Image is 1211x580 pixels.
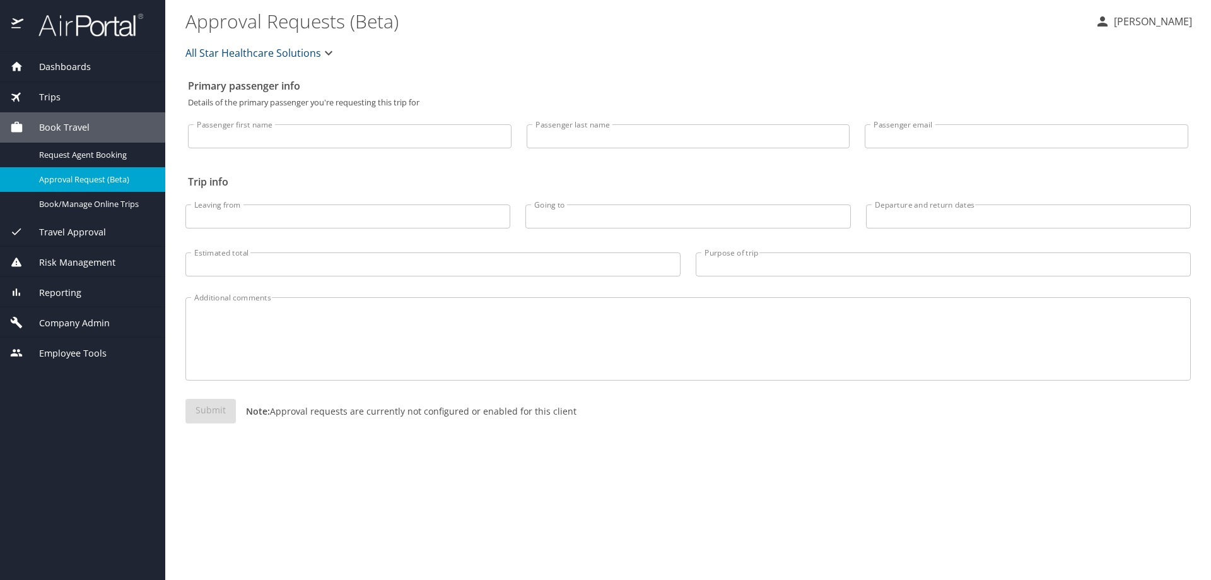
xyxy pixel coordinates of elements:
span: Reporting [23,286,81,300]
span: Risk Management [23,256,115,269]
h2: Trip info [188,172,1188,192]
span: Employee Tools [23,346,107,360]
button: [PERSON_NAME] [1090,10,1197,33]
img: airportal-logo.png [25,13,143,37]
span: Request Agent Booking [39,149,150,161]
img: icon-airportal.png [11,13,25,37]
p: [PERSON_NAME] [1110,14,1192,29]
span: Approval Request (Beta) [39,174,150,186]
span: Dashboards [23,60,91,74]
h2: Primary passenger info [188,76,1188,96]
h1: Approval Requests (Beta) [185,1,1085,40]
button: All Star Healthcare Solutions [180,40,341,66]
p: Approval requests are currently not configured or enabled for this client [236,405,576,418]
p: Details of the primary passenger you're requesting this trip for [188,98,1188,107]
span: Company Admin [23,316,110,330]
span: Travel Approval [23,225,106,239]
strong: Note: [246,405,270,417]
span: Book/Manage Online Trips [39,198,150,210]
span: All Star Healthcare Solutions [185,44,321,62]
span: Trips [23,90,61,104]
span: Book Travel [23,121,90,134]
